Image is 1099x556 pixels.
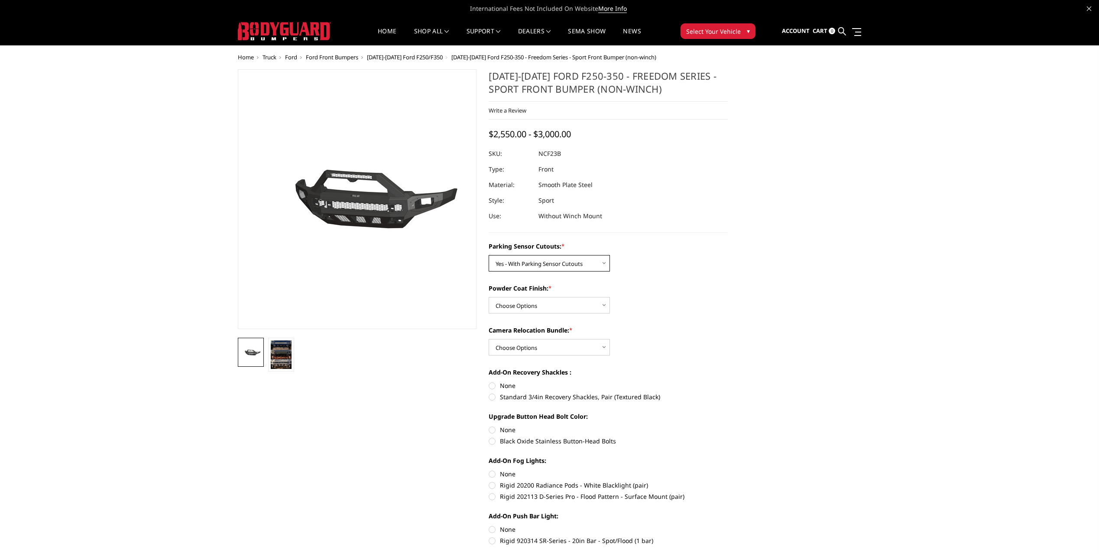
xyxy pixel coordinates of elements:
[538,177,593,193] dd: Smooth Plate Steel
[681,23,755,39] button: Select Your Vehicle
[489,481,728,490] label: Rigid 20200 Radiance Pods - White Blacklight (pair)
[489,536,728,545] label: Rigid 920314 SR-Series - 20in Bar - Spot/Flood (1 bar)
[489,177,532,193] dt: Material:
[238,69,477,329] a: 2023-2025 Ford F250-350 - Freedom Series - Sport Front Bumper (non-winch)
[489,146,532,162] dt: SKU:
[489,69,728,102] h1: [DATE]-[DATE] Ford F250-350 - Freedom Series - Sport Front Bumper (non-winch)
[489,412,728,421] label: Upgrade Button Head Bolt Color:
[306,53,358,61] a: Ford Front Bumpers
[518,28,551,45] a: Dealers
[489,284,728,293] label: Powder Coat Finish:
[489,368,728,377] label: Add-On Recovery Shackles :
[238,53,254,61] a: Home
[489,469,728,478] label: None
[489,436,728,446] label: Black Oxide Stainless Button-Head Bolts
[489,456,728,465] label: Add-On Fog Lights:
[782,19,810,43] a: Account
[240,348,261,358] img: 2023-2025 Ford F250-350 - Freedom Series - Sport Front Bumper (non-winch)
[538,162,554,177] dd: Front
[813,19,835,43] a: Cart 0
[538,208,602,224] dd: Without Winch Mount
[489,425,728,434] label: None
[489,511,728,520] label: Add-On Push Bar Light:
[367,53,443,61] a: [DATE]-[DATE] Ford F250/F350
[263,53,276,61] a: Truck
[271,340,292,369] img: Multiple lighting options
[489,193,532,208] dt: Style:
[467,28,501,45] a: Support
[829,28,835,34] span: 0
[489,381,728,390] label: None
[598,4,627,13] a: More Info
[489,326,728,335] label: Camera Relocation Bundle:
[378,28,396,45] a: Home
[489,242,728,251] label: Parking Sensor Cutouts:
[782,27,810,35] span: Account
[568,28,606,45] a: SEMA Show
[747,26,750,36] span: ▾
[489,107,526,114] a: Write a Review
[285,53,297,61] a: Ford
[451,53,656,61] span: [DATE]-[DATE] Ford F250-350 - Freedom Series - Sport Front Bumper (non-winch)
[489,128,571,140] span: $2,550.00 - $3,000.00
[489,162,532,177] dt: Type:
[538,146,561,162] dd: NCF23B
[489,208,532,224] dt: Use:
[1056,514,1099,556] iframe: Chat Widget
[686,27,741,36] span: Select Your Vehicle
[538,193,554,208] dd: Sport
[489,392,728,401] label: Standard 3/4in Recovery Shackles, Pair (Textured Black)
[489,525,728,534] label: None
[623,28,641,45] a: News
[813,27,827,35] span: Cart
[238,22,331,40] img: BODYGUARD BUMPERS
[414,28,449,45] a: shop all
[489,492,728,501] label: Rigid 202113 D-Series Pro - Flood Pattern - Surface Mount (pair)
